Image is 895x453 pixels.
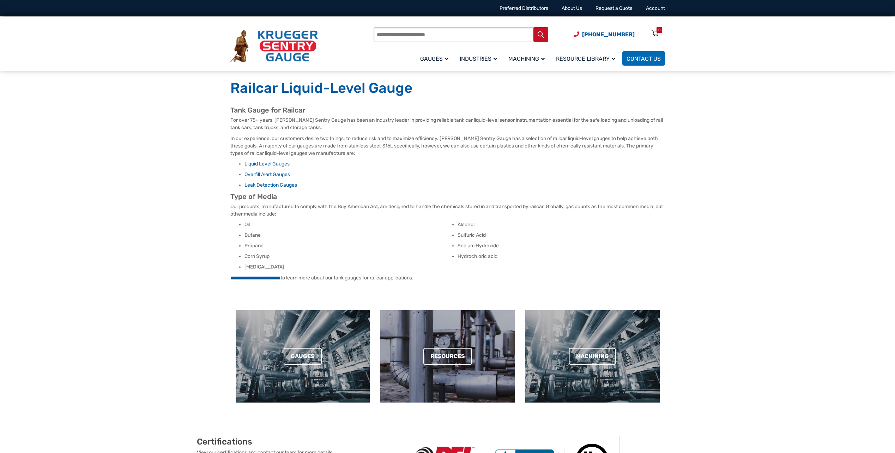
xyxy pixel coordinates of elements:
[582,31,635,38] span: [PHONE_NUMBER]
[556,55,615,62] span: Resource Library
[622,51,665,66] a: Contact Us
[230,192,665,201] h2: Type of Media
[458,242,665,249] li: Sodium Hydroxide
[627,55,661,62] span: Contact Us
[458,232,665,239] li: Sulfuric Acid
[244,221,452,228] li: Oil
[244,182,297,188] a: Leak Detection Gauges
[460,55,497,62] span: Industries
[244,171,290,177] a: Overfill Alert Gauges
[244,242,452,249] li: Propane
[552,50,622,67] a: Resource Library
[244,264,452,271] li: [MEDICAL_DATA]
[230,30,318,62] img: Krueger Sentry Gauge
[230,274,665,282] p: to learn more about our tank gauges for railcar applications.
[197,436,406,447] h2: Certifications
[569,348,616,365] a: Machining
[230,106,665,115] h2: Tank Gauge for Railcar
[230,135,665,157] p: In our experience, our customers desire two things: to reduce risk and to maximize efficiency. [P...
[646,5,665,11] a: Account
[562,5,582,11] a: About Us
[244,232,452,239] li: Butane
[244,161,290,167] a: Liquid Level Gauges
[416,50,455,67] a: Gauges
[500,5,548,11] a: Preferred Distributors
[284,348,322,365] a: Gauges
[458,221,665,228] li: Alcohol
[423,348,472,365] a: Resources
[574,30,635,39] a: Phone Number (920) 434-8860
[658,27,660,33] div: 0
[595,5,633,11] a: Request a Quote
[508,55,545,62] span: Machining
[230,116,665,131] p: For over 75+ years, [PERSON_NAME] Sentry Gauge has been an industry leader in providing reliable ...
[504,50,552,67] a: Machining
[458,253,665,260] li: Hydrochloric acid
[455,50,504,67] a: Industries
[244,253,452,260] li: Corn Syrup
[230,203,665,218] p: Our products, manufactured to comply with the Buy American Act, are designed to handle the chemic...
[230,79,665,97] h1: Railcar Liquid-Level Gauge
[420,55,448,62] span: Gauges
